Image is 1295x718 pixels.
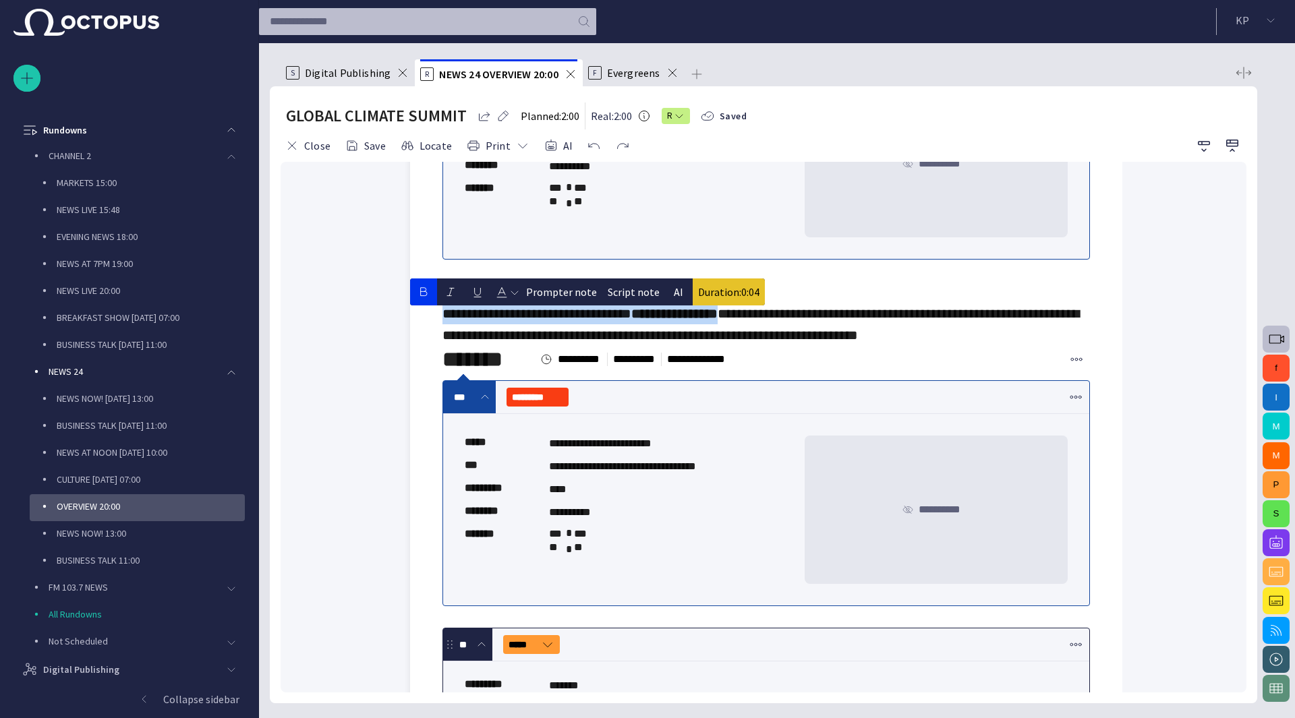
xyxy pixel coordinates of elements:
div: NEWS AT NOON [DATE] 10:00 [30,440,245,467]
div: BUSINESS TALK [DATE] 11:00 [30,332,245,359]
p: F [588,66,602,80]
button: Locate [396,133,457,158]
p: K P [1236,12,1249,28]
button: S [1263,500,1290,527]
button: Script note [602,278,665,305]
p: BUSINESS TALK 11:00 [57,554,245,567]
button: AI [540,133,577,158]
div: SDigital Publishing [281,59,415,86]
button: P [1263,471,1290,498]
button: Print [462,133,534,158]
p: NEWS NOW! [DATE] 13:00 [57,392,245,405]
p: R [420,67,434,81]
button: Save [341,133,391,158]
div: All Rundowns [22,602,245,629]
p: NEWS LIVE 15:48 [57,203,245,216]
img: Octopus News Room [13,9,159,36]
button: M [1263,413,1290,440]
button: R [662,104,690,128]
p: OVERVIEW 20:00 [57,500,245,513]
button: Collapse sidebar [13,686,245,713]
p: Not Scheduled [49,634,218,648]
p: Rundowns [43,123,87,137]
p: All Rundowns [49,607,245,621]
p: Real: 2:00 [591,108,632,124]
button: AI [665,278,692,305]
div: RNEWS 24 OVERVIEW 20:00 [415,59,582,86]
div: BUSINESS TALK 11:00 [30,548,245,575]
div: NEWS NOW! 13:00 [30,521,245,548]
p: NEWS 24 [49,365,218,378]
p: BREAKFAST SHOW [DATE] 07:00 [57,311,245,324]
div: NEWS NOW! [DATE] 13:00 [30,386,245,413]
p: Planned: 2:00 [521,108,579,124]
div: BREAKFAST SHOW [DATE] 07:00 [30,305,245,332]
span: Evergreens [607,66,660,80]
button: I [1263,384,1290,411]
div: EVENING NEWS 18:00 [30,225,245,251]
p: NEWS AT NOON [DATE] 10:00 [57,446,245,459]
ul: main menu [13,36,245,605]
div: NEWS LIVE 15:48 [30,198,245,225]
button: KP [1225,8,1287,32]
p: Digital Publishing [43,663,119,676]
div: NEWS LIVE 20:00 [30,278,245,305]
div: FEvergreens [583,59,685,86]
span: Saved [720,109,747,123]
p: S [286,66,299,80]
p: MARKETS 15:00 [57,176,245,189]
p: EVENING NEWS 18:00 [57,230,245,243]
p: NEWS LIVE 20:00 [57,284,245,297]
h2: GLOBAL CLIMATE SUMMIT [286,105,467,127]
p: CULTURE [DATE] 07:00 [57,473,245,486]
p: CHANNEL 2 [49,149,218,162]
button: f [1263,355,1290,382]
p: BUSINESS TALK [DATE] 11:00 [57,338,245,351]
button: M [1263,442,1290,469]
div: OVERVIEW 20:00 [30,494,245,521]
div: CULTURE [DATE] 07:00 [30,467,245,494]
div: NEWS AT 7PM 19:00 [30,251,245,278]
div: MARKETS 15:00 [30,171,245,198]
span: R [667,109,674,123]
p: NEWS NOW! 13:00 [57,527,245,540]
p: FM 103.7 NEWS [49,580,218,594]
span: Digital Publishing [305,66,391,80]
div: BUSINESS TALK [DATE] 11:00 [30,413,245,440]
button: Prompter note [521,278,602,305]
p: Collapse sidebar [163,691,239,707]
button: Close [281,133,335,158]
p: BUSINESS TALK [DATE] 11:00 [57,419,245,432]
p: NEWS AT 7PM 19:00 [57,257,245,270]
span: NEWS 24 OVERVIEW 20:00 [439,67,558,81]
